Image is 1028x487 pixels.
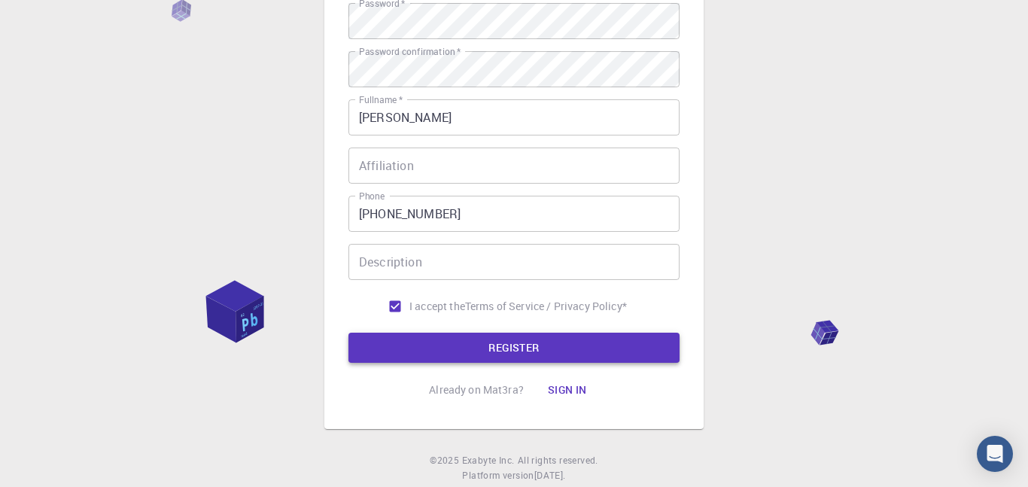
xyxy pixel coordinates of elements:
[429,382,524,397] p: Already on Mat3ra?
[409,299,465,314] span: I accept the
[430,453,461,468] span: © 2025
[462,468,534,483] span: Platform version
[534,468,566,483] a: [DATE].
[348,333,680,363] button: REGISTER
[465,299,627,314] p: Terms of Service / Privacy Policy *
[518,453,598,468] span: All rights reserved.
[465,299,627,314] a: Terms of Service / Privacy Policy*
[977,436,1013,472] div: Open Intercom Messenger
[359,45,461,58] label: Password confirmation
[534,469,566,481] span: [DATE] .
[359,190,385,202] label: Phone
[536,375,599,405] button: Sign in
[462,454,515,466] span: Exabyte Inc.
[462,453,515,468] a: Exabyte Inc.
[359,93,403,106] label: Fullname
